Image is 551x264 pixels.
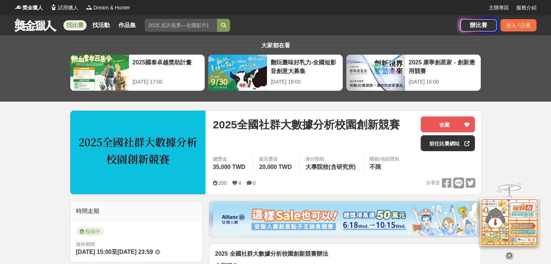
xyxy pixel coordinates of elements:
span: 0 [253,180,256,186]
span: 4 [238,180,241,186]
a: 作品集 [116,20,139,30]
img: d2146d9a-e6f6-4337-9592-8cefde37ba6b.png [480,197,538,246]
div: 時間走期 [70,201,203,221]
span: 投稿中 [76,227,104,236]
span: 20,000 TWD [259,164,292,170]
span: 獎金獵人 [22,4,43,12]
span: 大家都在看 [259,42,292,48]
img: Logo [50,4,57,11]
button: 收藏 [421,116,475,132]
div: 翻玩臺味好乳力-全國短影音創意大募集 [271,58,339,74]
span: 總獎金 [213,156,247,163]
img: Cover Image [70,111,206,194]
span: Dream & Hunter [93,4,130,12]
span: 200 [218,180,226,186]
img: Logo [14,4,22,11]
span: 至 [112,249,117,255]
a: 服務介紹 [516,4,537,12]
div: [DATE] 17:00 [133,78,201,86]
a: Logo試用獵人 [50,4,78,12]
a: Logo獎金獵人 [14,4,43,12]
span: 最高獎金 [259,156,293,163]
span: 徵件期間 [76,242,95,247]
a: 主辦專區 [489,4,509,12]
span: 試用獵人 [58,4,78,12]
span: 2025全國社群大數據分析校園創新競賽 [213,116,400,133]
span: 不限 [370,164,381,170]
div: 登入 / 註冊 [500,19,537,31]
a: 找活動 [89,20,113,30]
span: [DATE] 23:59 [117,249,153,255]
a: 前往比賽網站 [421,135,475,151]
div: 2025 康寧創星家 - 創新應用競賽 [409,58,477,74]
a: 找比賽 [63,20,87,30]
img: Logo [85,4,93,11]
a: 2025國泰卓越獎助計畫[DATE] 17:00 [70,54,205,91]
div: [DATE] 18:00 [271,78,339,86]
img: dcc59076-91c0-4acb-9c6b-a1d413182f46.png [213,203,477,235]
strong: 2025 全國社群大數據分析校園創新競賽辦法 [215,251,328,257]
a: LogoDream & Hunter [85,4,130,12]
a: 翻玩臺味好乳力-全國短影音創意大募集[DATE] 18:00 [208,54,343,91]
div: 2025國泰卓越獎助計畫 [133,58,201,74]
span: [DATE] 15:00 [76,249,112,255]
input: 2025 反詐視界—全國影片競賽 [145,19,217,32]
div: 身分限制 [305,156,358,163]
span: 35,000 TWD [213,164,245,170]
a: 辦比賽 [460,19,497,31]
span: 大專院校(含研究所) [305,164,356,170]
div: 國籍/地區限制 [370,156,399,163]
span: 分享至 [426,178,440,188]
a: 2025 康寧創星家 - 創新應用競賽[DATE] 16:00 [346,54,481,91]
div: [DATE] 16:00 [409,78,477,86]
